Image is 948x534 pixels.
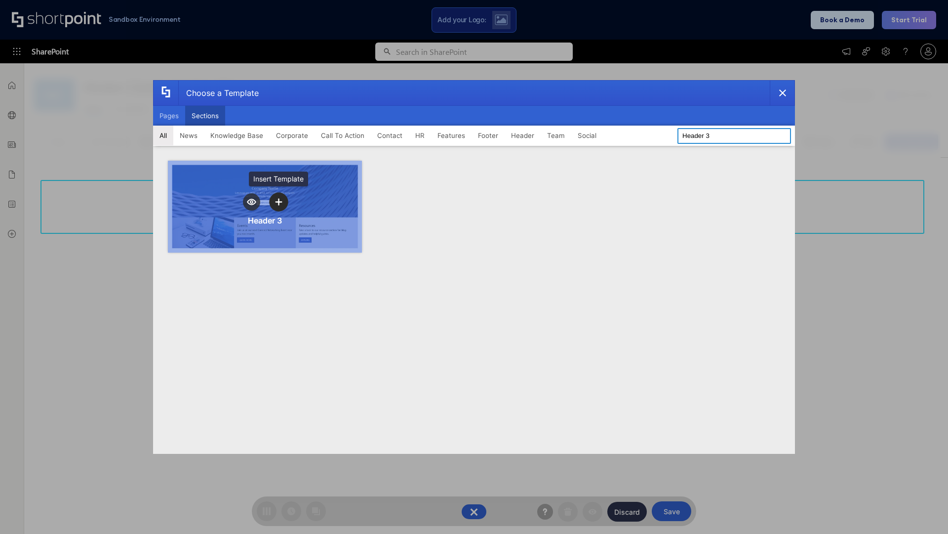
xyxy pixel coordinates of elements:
button: Features [431,126,472,145]
button: Contact [371,126,409,145]
div: Choose a Template [178,81,259,105]
input: Search [677,128,791,144]
iframe: Chat Widget [770,419,948,534]
button: Header [505,126,541,145]
button: Knowledge Base [204,126,270,145]
button: Footer [472,126,505,145]
div: template selector [153,80,795,454]
button: Social [571,126,603,145]
button: Call To Action [315,126,371,145]
button: Corporate [270,126,315,145]
button: Team [541,126,571,145]
button: All [153,126,173,145]
button: HR [409,126,431,145]
button: Sections [185,106,225,126]
div: Header 3 [248,216,282,225]
button: News [173,126,204,145]
button: Pages [153,106,185,126]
